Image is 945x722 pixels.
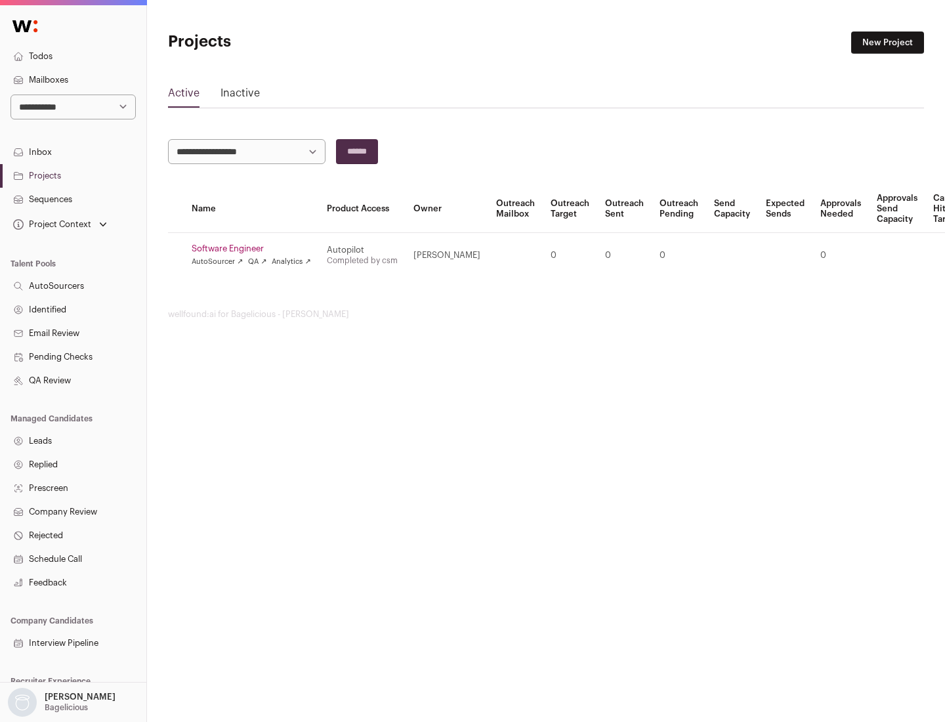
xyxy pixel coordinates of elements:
[406,233,488,278] td: [PERSON_NAME]
[406,185,488,233] th: Owner
[5,13,45,39] img: Wellfound
[652,185,706,233] th: Outreach Pending
[488,185,543,233] th: Outreach Mailbox
[10,215,110,234] button: Open dropdown
[248,257,266,267] a: QA ↗
[327,257,398,265] a: Completed by csm
[45,702,88,713] p: Bagelicious
[319,185,406,233] th: Product Access
[192,257,243,267] a: AutoSourcer ↗
[543,185,597,233] th: Outreach Target
[812,185,869,233] th: Approvals Needed
[597,233,652,278] td: 0
[184,185,319,233] th: Name
[168,85,199,106] a: Active
[758,185,812,233] th: Expected Sends
[8,688,37,717] img: nopic.png
[192,244,311,254] a: Software Engineer
[10,219,91,230] div: Project Context
[5,688,118,717] button: Open dropdown
[543,233,597,278] td: 0
[652,233,706,278] td: 0
[851,32,924,54] a: New Project
[327,245,398,255] div: Autopilot
[597,185,652,233] th: Outreach Sent
[45,692,115,702] p: [PERSON_NAME]
[706,185,758,233] th: Send Capacity
[272,257,310,267] a: Analytics ↗
[869,185,925,233] th: Approvals Send Capacity
[168,309,924,320] footer: wellfound:ai for Bagelicious - [PERSON_NAME]
[168,32,420,53] h1: Projects
[220,85,260,106] a: Inactive
[812,233,869,278] td: 0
